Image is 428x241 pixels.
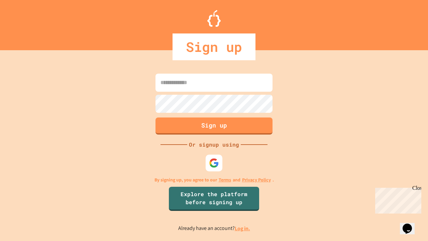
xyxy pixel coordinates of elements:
[400,214,421,234] iframe: chat widget
[155,117,273,135] button: Sign up
[235,225,250,232] a: Log in.
[209,158,219,168] img: google-icon.svg
[207,10,221,27] img: Logo.svg
[219,176,231,183] a: Terms
[372,185,421,214] iframe: chat widget
[178,224,250,233] p: Already have an account?
[169,187,259,211] a: Explore the platform before signing up
[3,3,46,43] div: Chat with us now!Close
[173,33,255,60] div: Sign up
[187,141,241,149] div: Or signup using
[154,176,274,183] p: By signing up, you agree to our and .
[242,176,271,183] a: Privacy Policy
